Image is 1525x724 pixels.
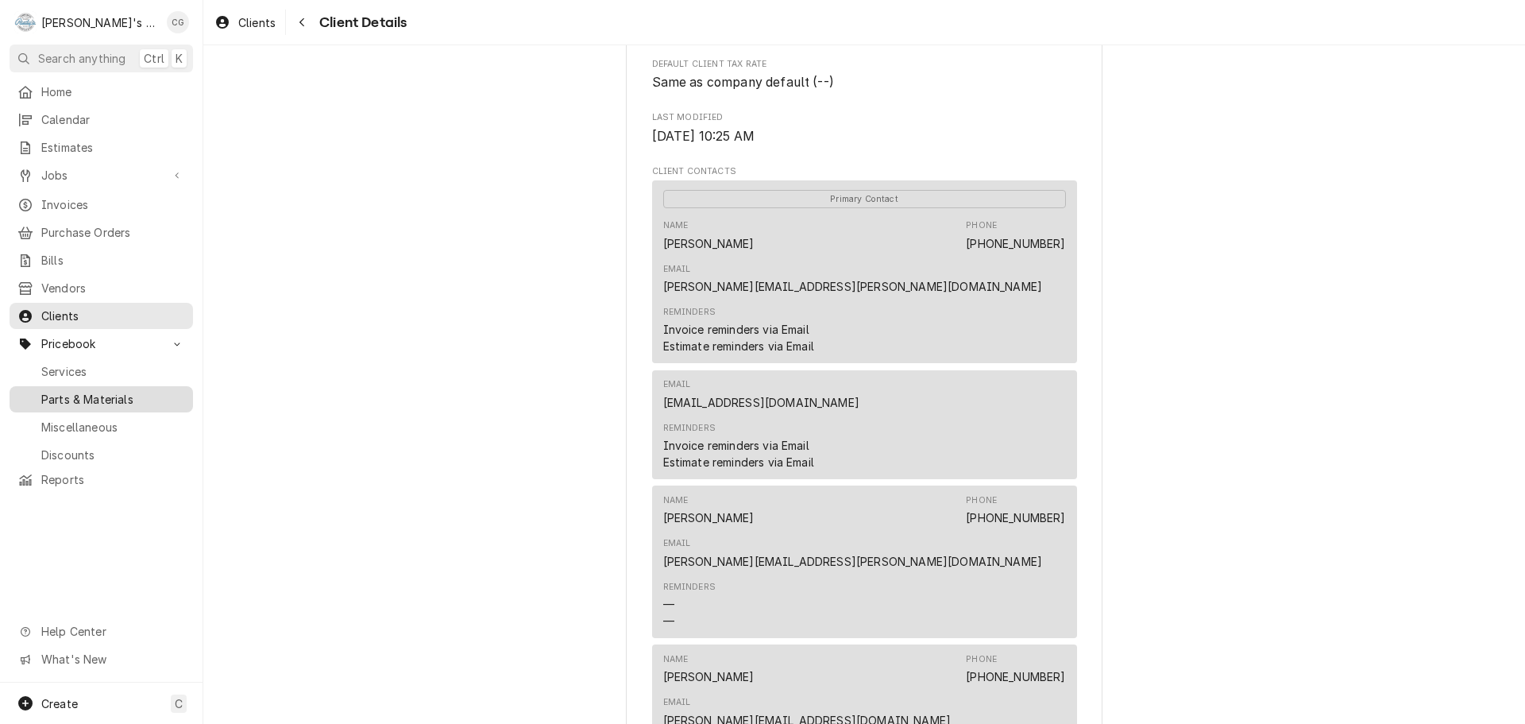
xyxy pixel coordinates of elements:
span: Home [41,83,185,100]
a: [PERSON_NAME][EMAIL_ADDRESS][PERSON_NAME][DOMAIN_NAME] [663,280,1043,293]
span: Last Modified [652,127,1077,146]
div: Email [663,378,859,410]
span: What's New [41,651,183,668]
a: Go to What's New [10,646,193,672]
div: [PERSON_NAME]'s Commercial Refrigeration [41,14,158,31]
div: Rudy's Commercial Refrigeration's Avatar [14,11,37,33]
div: Reminders [663,306,814,354]
a: Services [10,358,193,385]
div: Estimate reminders via Email [663,454,814,470]
button: Search anythingCtrlK [10,45,193,72]
a: [PERSON_NAME][EMAIL_ADDRESS][PERSON_NAME][DOMAIN_NAME] [663,555,1043,568]
a: Miscellaneous [10,414,193,440]
div: Phone [966,494,1065,526]
span: Vendors [41,280,185,296]
span: Discounts [41,447,185,463]
a: [PHONE_NUMBER] [966,670,1065,683]
a: Clients [208,10,282,36]
div: Phone [966,219,1065,251]
a: Vendors [10,275,193,301]
div: Phone [966,653,997,666]
span: Ctrl [144,50,164,67]
div: Default Client Tax Rate [652,58,1077,92]
span: Miscellaneous [41,419,185,436]
div: Contact [652,370,1077,479]
a: Go to Help Center [10,618,193,645]
div: Estimate reminders via Email [663,338,814,354]
span: Same as company default (--) [652,75,834,90]
a: Calendar [10,106,193,133]
div: Email [663,537,1043,569]
span: Parts & Materials [41,391,185,408]
div: Name [663,219,755,251]
div: [PERSON_NAME] [663,509,755,526]
div: Reminders [663,422,814,470]
span: Invoices [41,196,185,213]
span: Services [41,363,185,380]
div: R [14,11,37,33]
div: Phone [966,219,997,232]
div: Phone [966,653,1065,685]
a: Invoices [10,192,193,218]
span: Create [41,697,78,710]
div: Name [663,494,755,526]
div: — [663,613,674,629]
span: Last Modified [652,111,1077,124]
span: [DATE] 10:25 AM [652,129,755,144]
span: Client Contacts [652,165,1077,178]
a: Estimates [10,134,193,161]
div: CG [167,11,189,33]
div: Contact [652,486,1077,637]
div: Contact [652,180,1077,363]
a: Bills [10,247,193,273]
div: Reminders [663,581,716,629]
div: Invoice reminders via Email [663,437,809,454]
span: Help Center [41,623,183,640]
span: Default Client Tax Rate [652,58,1077,71]
span: C [175,695,183,712]
a: [PHONE_NUMBER] [966,511,1065,525]
span: Bills [41,252,185,269]
a: [EMAIL_ADDRESS][DOMAIN_NAME] [663,396,859,409]
span: Default Client Tax Rate [652,73,1077,92]
div: Reminders [663,306,716,319]
div: Email [663,263,1043,295]
span: Search anything [38,50,125,67]
div: Email [663,696,691,709]
div: Email [663,263,691,276]
span: Pricebook [41,335,161,352]
span: K [176,50,183,67]
a: Go to Jobs [10,162,193,188]
div: Name [663,653,755,685]
div: Name [663,219,689,232]
span: Clients [238,14,276,31]
div: Christine Gutierrez's Avatar [167,11,189,33]
span: Reports [41,471,185,488]
div: Primary [663,189,1066,208]
a: [PHONE_NUMBER] [966,237,1065,250]
div: Reminders [663,581,716,594]
div: Invoice reminders via Email [663,321,809,338]
span: Calendar [41,111,185,128]
div: Name [663,653,689,666]
div: Reminders [663,422,716,435]
a: Reports [10,467,193,493]
span: Purchase Orders [41,224,185,241]
a: Go to Pricebook [10,331,193,357]
div: Name [663,494,689,507]
a: Discounts [10,442,193,468]
button: Navigate back [289,10,315,35]
a: Parts & Materials [10,386,193,412]
div: [PERSON_NAME] [663,235,755,252]
div: — [663,596,674,613]
div: Email [663,537,691,550]
span: Jobs [41,167,161,184]
a: Purchase Orders [10,219,193,246]
div: [PERSON_NAME] [663,668,755,685]
div: Phone [966,494,997,507]
div: Email [663,378,691,391]
div: Last Modified [652,111,1077,145]
span: Estimates [41,139,185,156]
a: Clients [10,303,193,329]
a: Home [10,79,193,105]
